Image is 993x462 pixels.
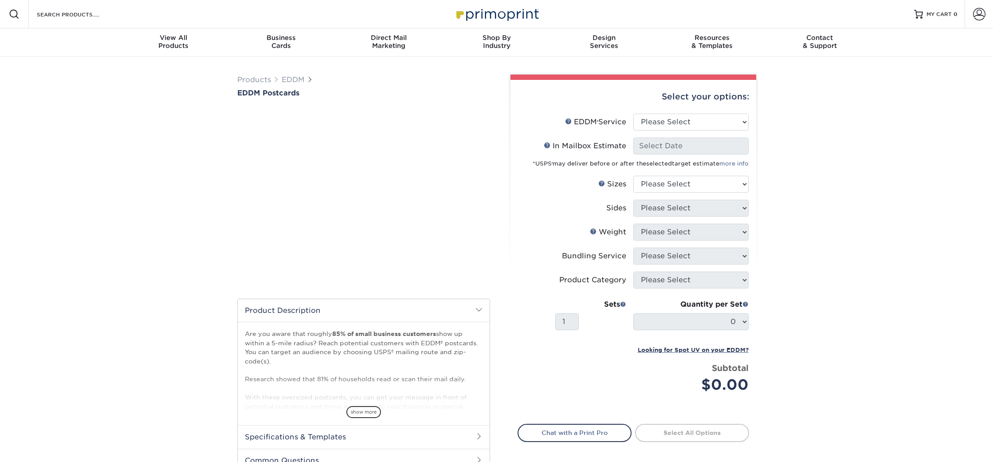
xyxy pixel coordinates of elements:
[335,34,443,42] span: Direct Mail
[712,363,749,373] strong: Subtotal
[120,34,228,50] div: Products
[565,117,626,127] div: EDDM Service
[443,28,550,57] a: Shop ByIndustry
[550,34,658,50] div: Services
[323,267,345,289] img: EDDM 02
[633,138,749,154] input: Select Date
[518,80,749,114] div: Select your options:
[237,89,490,97] a: EDDM Postcards
[293,267,315,289] img: EDDM 01
[658,34,766,42] span: Resources
[332,330,436,337] strong: 85% of small business customers
[635,424,749,442] a: Select All Options
[282,75,305,84] a: EDDM
[120,34,228,42] span: View All
[766,34,874,50] div: & Support
[120,28,228,57] a: View AllProducts
[544,141,626,151] div: In Mailbox Estimate
[518,424,632,442] a: Chat with a Print Pro
[227,34,335,42] span: Business
[335,28,443,57] a: Direct MailMarketing
[237,75,271,84] a: Products
[638,347,749,353] small: Looking for Spot UV on your EDDM?
[550,28,658,57] a: DesignServices
[562,251,626,261] div: Bundling Service
[533,160,749,167] small: *USPS may deliver before or after the target estimate
[638,345,749,354] a: Looking for Spot UV on your EDDM?
[443,34,550,42] span: Shop By
[954,11,958,17] span: 0
[559,275,626,285] div: Product Category
[597,120,598,123] sup: ®
[443,34,550,50] div: Industry
[238,425,490,448] h2: Specifications & Templates
[238,299,490,322] h2: Product Description
[719,160,749,167] a: more info
[926,11,952,18] span: MY CART
[36,9,122,20] input: SEARCH PRODUCTS.....
[658,34,766,50] div: & Templates
[646,160,672,167] span: selected
[335,34,443,50] div: Marketing
[452,4,541,24] img: Primoprint
[590,227,626,237] div: Weight
[552,162,553,165] sup: ®
[227,28,335,57] a: BusinessCards
[598,179,626,190] div: Sizes
[766,28,874,57] a: Contact& Support
[658,28,766,57] a: Resources& Templates
[353,267,375,289] img: EDDM 03
[237,89,299,97] span: EDDM Postcards
[382,267,404,289] img: EDDM 04
[346,406,381,418] span: show more
[766,34,874,42] span: Contact
[555,299,626,310] div: Sets
[412,267,434,289] img: EDDM 05
[606,203,626,213] div: Sides
[640,374,749,395] div: $0.00
[550,34,658,42] span: Design
[633,299,749,310] div: Quantity per Set
[227,34,335,50] div: Cards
